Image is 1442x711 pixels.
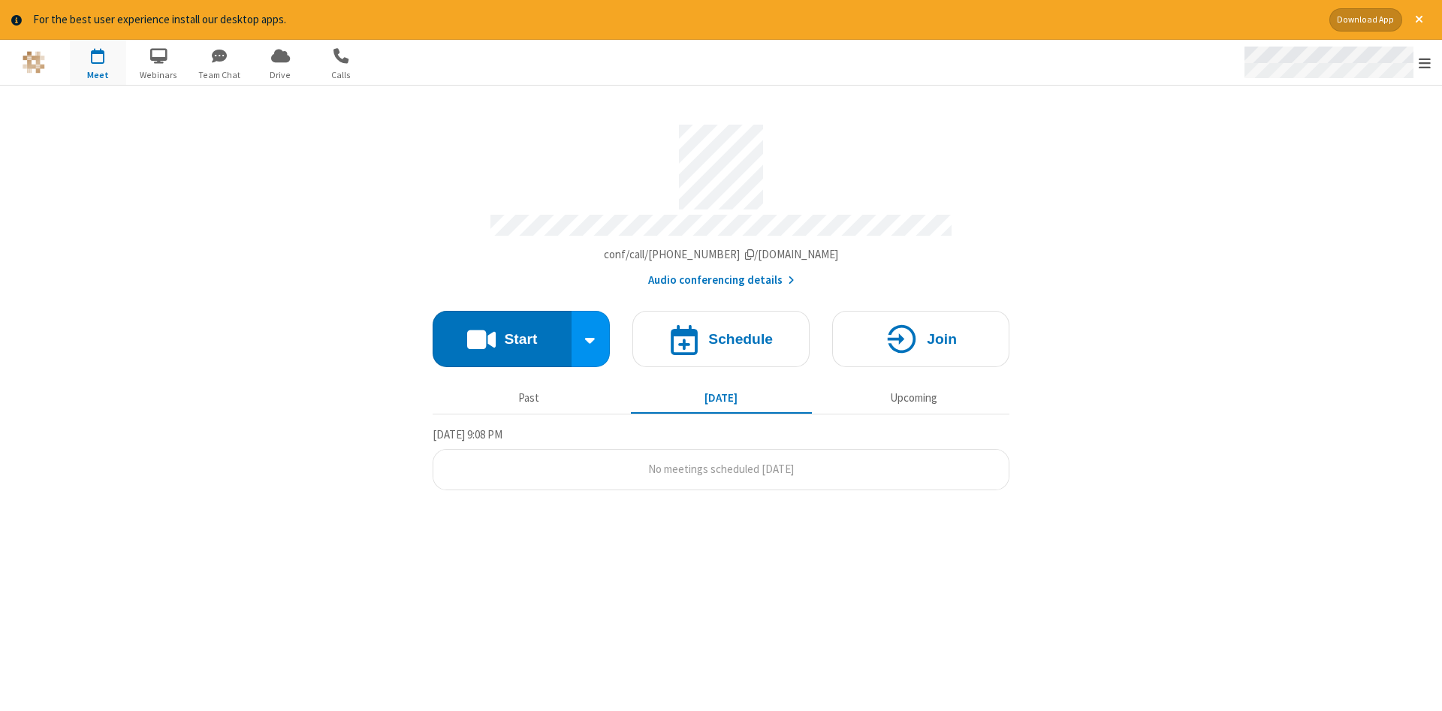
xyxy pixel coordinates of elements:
[927,332,957,346] h4: Join
[433,427,502,441] span: [DATE] 9:08 PM
[5,40,62,85] button: Logo
[439,384,620,413] button: Past
[1329,8,1402,32] button: Download App
[504,332,537,346] h4: Start
[252,68,309,82] span: Drive
[433,311,572,367] button: Start
[1407,8,1431,32] button: Close alert
[192,68,248,82] span: Team Chat
[433,113,1009,288] section: Account details
[313,68,370,82] span: Calls
[648,462,794,476] span: No meetings scheduled [DATE]
[33,11,1318,29] div: For the best user experience install our desktop apps.
[433,426,1009,490] section: Today's Meetings
[832,311,1009,367] button: Join
[604,247,839,261] span: Copy my meeting room link
[823,384,1004,413] button: Upcoming
[70,68,126,82] span: Meet
[631,384,812,413] button: [DATE]
[572,311,611,367] div: Start conference options
[131,68,187,82] span: Webinars
[648,272,795,289] button: Audio conferencing details
[604,246,839,264] button: Copy my meeting room linkCopy my meeting room link
[1230,40,1442,85] div: Open menu
[632,311,810,367] button: Schedule
[23,51,45,74] img: QA Selenium DO NOT DELETE OR CHANGE
[708,332,773,346] h4: Schedule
